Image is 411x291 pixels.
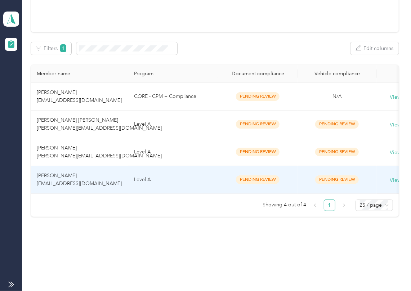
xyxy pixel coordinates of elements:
span: [PERSON_NAME] [EMAIL_ADDRESS][DOMAIN_NAME] [37,89,122,103]
span: Pending Review [315,148,359,156]
span: Showing 4 out of 4 [263,200,307,210]
span: Pending Review [236,120,280,128]
button: Filters1 [31,42,72,55]
td: Level A [128,166,218,194]
span: Pending Review [315,175,359,184]
div: Page Size [356,200,393,211]
span: right [342,203,346,207]
span: Pending Review [236,175,280,184]
div: Document compliance [224,71,292,77]
span: Pending Review [315,120,359,128]
th: Program [128,65,218,83]
span: 1 [60,44,67,52]
a: 1 [324,200,335,211]
span: [PERSON_NAME] [PERSON_NAME][EMAIL_ADDRESS][DOMAIN_NAME] [37,145,162,159]
button: left [309,200,321,211]
span: N/A [332,93,342,99]
td: Level A [128,138,218,166]
span: [PERSON_NAME] [EMAIL_ADDRESS][DOMAIN_NAME] [37,173,122,187]
span: left [313,203,317,207]
button: Edit columns [350,42,399,55]
iframe: Everlance-gr Chat Button Frame [371,251,411,291]
li: Next Page [338,200,350,211]
td: Level A [128,111,218,138]
span: [PERSON_NAME] [PERSON_NAME] [PERSON_NAME][EMAIL_ADDRESS][DOMAIN_NAME] [37,117,162,131]
li: Previous Page [309,200,321,211]
div: Vehicle compliance [303,71,371,77]
span: Pending Review [236,148,280,156]
td: CORE - CPM + Compliance [128,83,218,111]
th: Member name [31,65,128,83]
span: 25 / page [360,200,389,211]
span: Pending Review [236,92,280,100]
button: right [338,200,350,211]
